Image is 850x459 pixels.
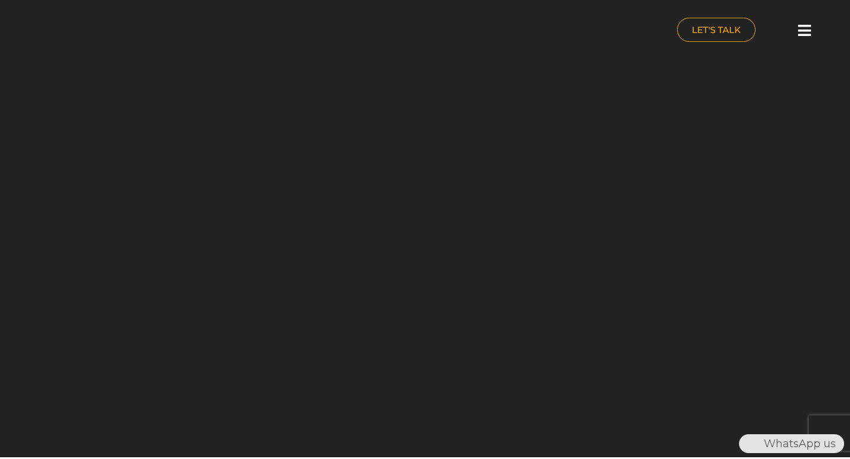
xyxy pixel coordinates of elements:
[6,6,105,57] img: nuance-qatar_logo
[739,437,844,450] a: WhatsAppWhatsApp us
[740,434,759,453] img: WhatsApp
[677,18,756,42] a: LET'S TALK
[6,6,419,57] a: nuance-qatar_logo
[692,25,741,34] span: LET'S TALK
[739,434,844,453] div: WhatsApp us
